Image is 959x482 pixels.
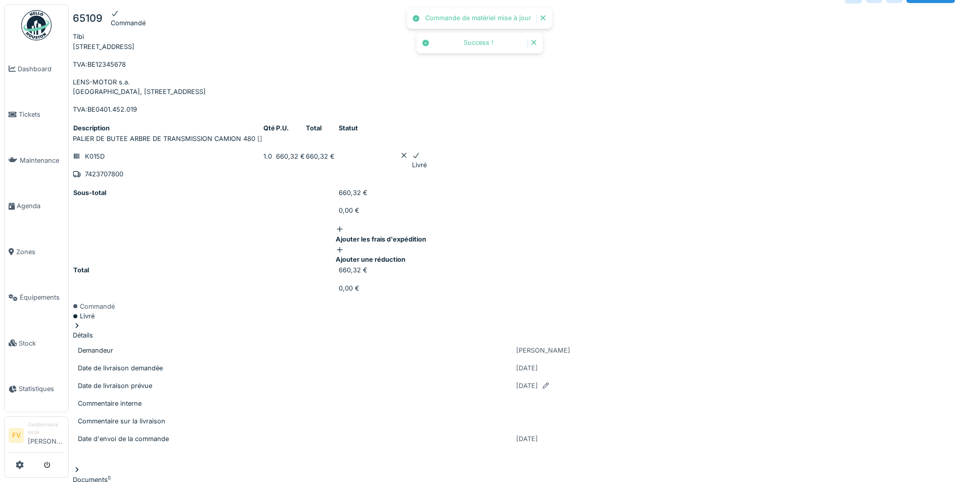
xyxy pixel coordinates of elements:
[339,188,426,198] p: 660,32 €
[5,229,68,275] a: Zones
[263,123,276,133] th: Qté
[516,363,950,373] p: [DATE]
[18,64,64,74] span: Dashboard
[5,320,68,366] a: Stock
[78,434,512,444] p: Date d'envoi de la commande
[73,311,955,321] div: Livré
[19,110,64,119] span: Tickets
[516,434,950,444] p: [DATE]
[9,421,64,453] a: FV Gestionnaire local[PERSON_NAME]
[111,18,146,28] div: Commandé
[21,10,52,40] img: Badge_color-CXgf-gQk.svg
[276,123,305,133] th: P.U.
[78,416,512,426] p: Commentaire sur la livraison
[5,46,68,92] a: Dashboard
[336,245,426,264] div: Ajouter une réduction
[73,87,955,97] p: [GEOGRAPHIC_DATA], [STREET_ADDRESS]
[5,137,68,183] a: Maintenance
[257,135,262,142] span: [ ]
[28,421,64,450] li: [PERSON_NAME]
[73,123,263,133] th: Description
[19,339,64,348] span: Stock
[339,206,426,215] p: 0,00 €
[435,39,522,47] div: Success !
[336,225,426,244] div: Ajouter les frais d'expédition
[78,346,512,355] p: Demandeur
[338,123,427,133] th: Statut
[19,384,64,394] span: Statistiques
[306,152,335,161] p: 660,32 €
[73,134,262,143] p: PALIER DE BUTEE ARBRE DE TRANSMISSION CAMION 480
[28,421,64,437] div: Gestionnaire local
[263,152,275,161] p: 1.0
[305,123,335,133] th: Total
[5,275,68,321] a: Équipements
[9,428,24,443] li: FV
[73,321,955,340] div: Détails
[73,169,262,179] p: 7423707800
[5,92,68,138] a: Tickets
[73,60,955,69] p: TVA : BE12345678
[73,105,955,114] p: TVA : BE0401.452.019
[73,302,955,311] div: Commandé
[73,77,955,87] div: LENS-MOTOR s.a.
[17,201,64,211] span: Agenda
[5,366,68,412] a: Statistiques
[73,42,955,52] p: [STREET_ADDRESS]
[73,187,338,224] th: Sous-total
[276,152,305,161] p: 660,32 €
[339,265,426,275] p: 660,32 €
[108,475,111,480] sup: 0
[20,293,64,302] span: Équipements
[20,156,64,165] span: Maintenance
[78,399,512,408] p: Commentaire interne
[73,152,262,161] p: K015D
[5,183,68,229] a: Agenda
[78,381,512,391] p: Date de livraison prévue
[425,14,531,23] div: Commande de matériel mise à jour
[73,12,103,24] h5: 65109
[73,32,955,41] div: Tibi
[516,381,950,399] div: [DATE]
[73,265,338,301] th: Total
[16,247,64,257] span: Zones
[412,151,427,170] div: Livré
[516,346,950,355] p: [PERSON_NAME]
[78,363,512,373] p: Date de livraison demandée
[339,283,426,293] p: 0,00 €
